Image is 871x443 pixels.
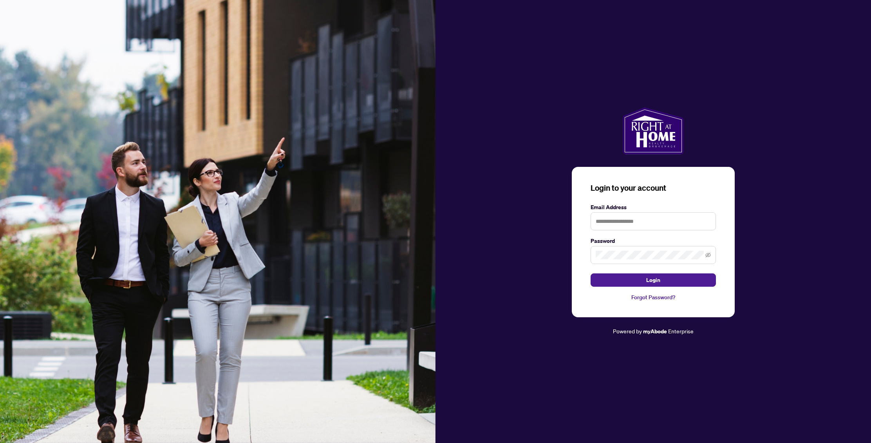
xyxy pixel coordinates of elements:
[591,183,716,193] h3: Login to your account
[591,203,716,212] label: Email Address
[591,273,716,287] button: Login
[591,237,716,245] label: Password
[613,327,642,335] span: Powered by
[668,327,694,335] span: Enterprise
[643,327,667,336] a: myAbode
[591,293,716,302] a: Forgot Password?
[646,274,660,286] span: Login
[623,107,683,154] img: ma-logo
[705,252,711,258] span: eye-invisible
